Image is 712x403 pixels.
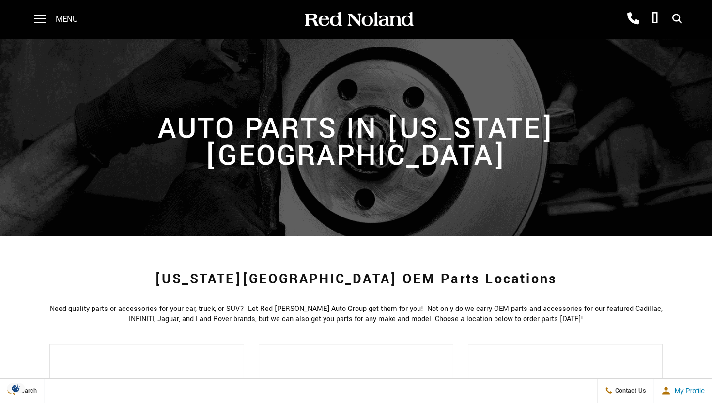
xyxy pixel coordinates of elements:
p: Need quality parts or accessories for your car, truck, or SUV? Let Red [PERSON_NAME] Auto Group g... [49,304,663,324]
span: Contact Us [613,387,646,395]
h1: [US_STATE][GEOGRAPHIC_DATA] OEM Parts Locations [49,260,663,299]
h2: Auto Parts in [US_STATE][GEOGRAPHIC_DATA] [43,106,669,170]
img: Opt-Out Icon [5,383,27,393]
img: Red Noland Auto Group [303,11,414,28]
span: My Profile [671,387,705,395]
section: Click to Open Cookie Consent Modal [5,383,27,393]
button: Open user profile menu [654,379,712,403]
